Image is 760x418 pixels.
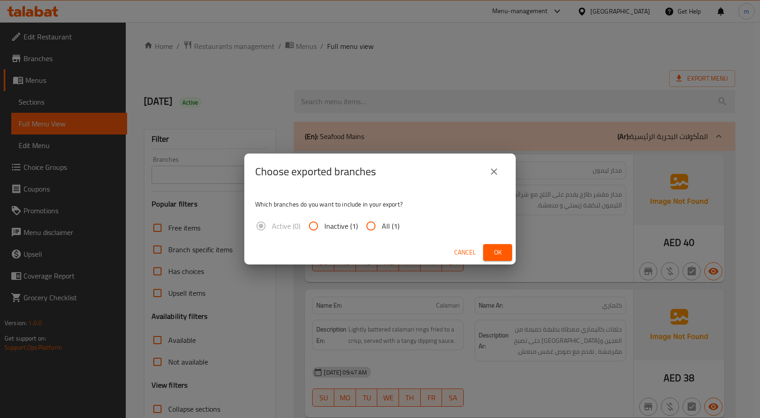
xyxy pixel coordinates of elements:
[255,164,376,179] h2: Choose exported branches
[483,244,512,261] button: Ok
[490,247,505,258] span: Ok
[382,221,399,231] span: All (1)
[324,221,358,231] span: Inactive (1)
[451,244,480,261] button: Cancel
[454,247,476,258] span: Cancel
[255,200,505,209] p: Which branches do you want to include in your export?
[483,161,505,183] button: close
[272,221,300,231] span: Active (0)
